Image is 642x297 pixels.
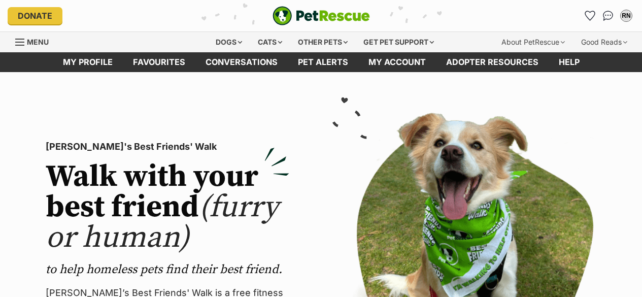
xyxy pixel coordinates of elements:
[356,32,441,52] div: Get pet support
[46,261,289,278] p: to help homeless pets find their best friend.
[436,52,549,72] a: Adopter resources
[494,32,572,52] div: About PetRescue
[8,7,62,24] a: Donate
[46,162,289,253] h2: Walk with your best friend
[209,32,249,52] div: Dogs
[600,8,616,24] a: Conversations
[358,52,436,72] a: My account
[46,140,289,154] p: [PERSON_NAME]'s Best Friends' Walk
[273,6,370,25] img: logo-e224e6f780fb5917bec1dbf3a21bbac754714ae5b6737aabdf751b685950b380.svg
[574,32,634,52] div: Good Reads
[618,8,634,24] button: My account
[53,52,123,72] a: My profile
[123,52,195,72] a: Favourites
[251,32,289,52] div: Cats
[195,52,288,72] a: conversations
[15,32,56,50] a: Menu
[582,8,634,24] ul: Account quick links
[46,188,279,257] span: (furry or human)
[582,8,598,24] a: Favourites
[288,52,358,72] a: Pet alerts
[273,6,370,25] a: PetRescue
[621,11,631,21] div: RN
[291,32,355,52] div: Other pets
[27,38,49,46] span: Menu
[549,52,590,72] a: Help
[603,11,614,21] img: chat-41dd97257d64d25036548639549fe6c8038ab92f7586957e7f3b1b290dea8141.svg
